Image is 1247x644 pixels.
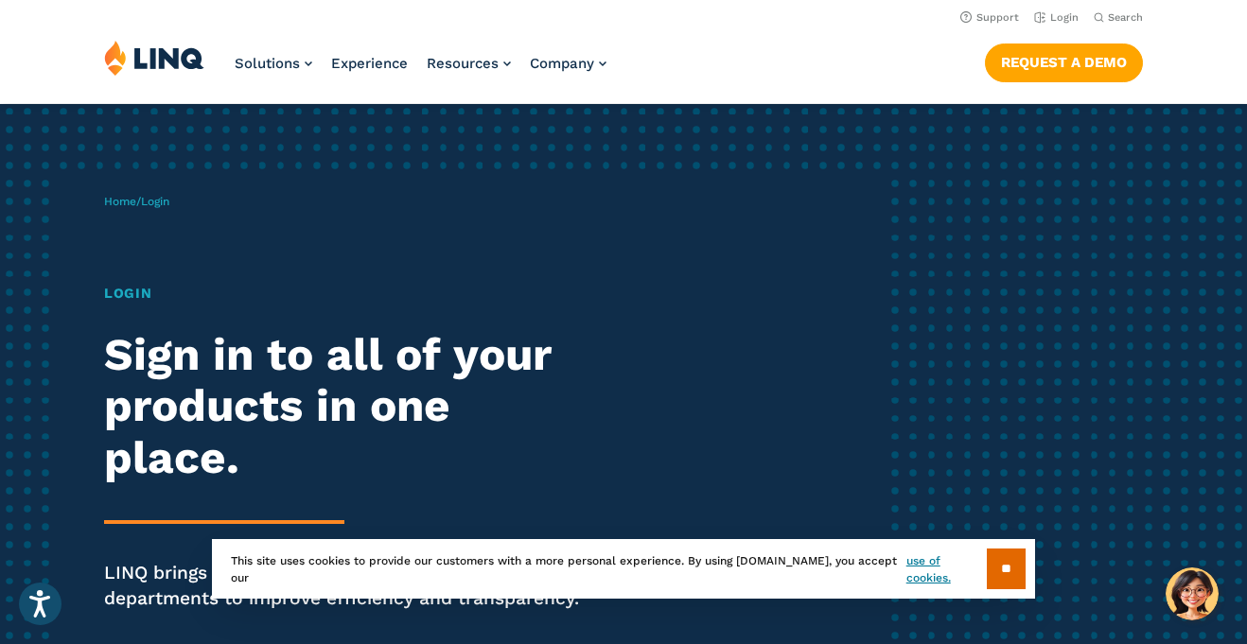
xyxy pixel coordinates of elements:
[427,55,499,72] span: Resources
[530,55,606,72] a: Company
[1166,567,1219,620] button: Hello, have a question? Let’s chat.
[104,560,585,612] p: LINQ brings together students, parents and all your departments to improve efficiency and transpa...
[104,195,136,208] a: Home
[1108,11,1143,24] span: Search
[331,55,408,72] a: Experience
[141,195,169,208] span: Login
[1094,10,1143,25] button: Open Search Bar
[235,55,300,72] span: Solutions
[104,40,204,76] img: LINQ | K‑12 Software
[985,44,1143,81] a: Request a Demo
[104,195,169,208] span: /
[985,40,1143,81] nav: Button Navigation
[1034,11,1079,24] a: Login
[212,539,1035,599] div: This site uses cookies to provide our customers with a more personal experience. By using [DOMAIN...
[530,55,594,72] span: Company
[960,11,1019,24] a: Support
[104,284,585,305] h1: Login
[906,552,987,586] a: use of cookies.
[235,40,606,102] nav: Primary Navigation
[427,55,511,72] a: Resources
[104,329,585,484] h2: Sign in to all of your products in one place.
[235,55,312,72] a: Solutions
